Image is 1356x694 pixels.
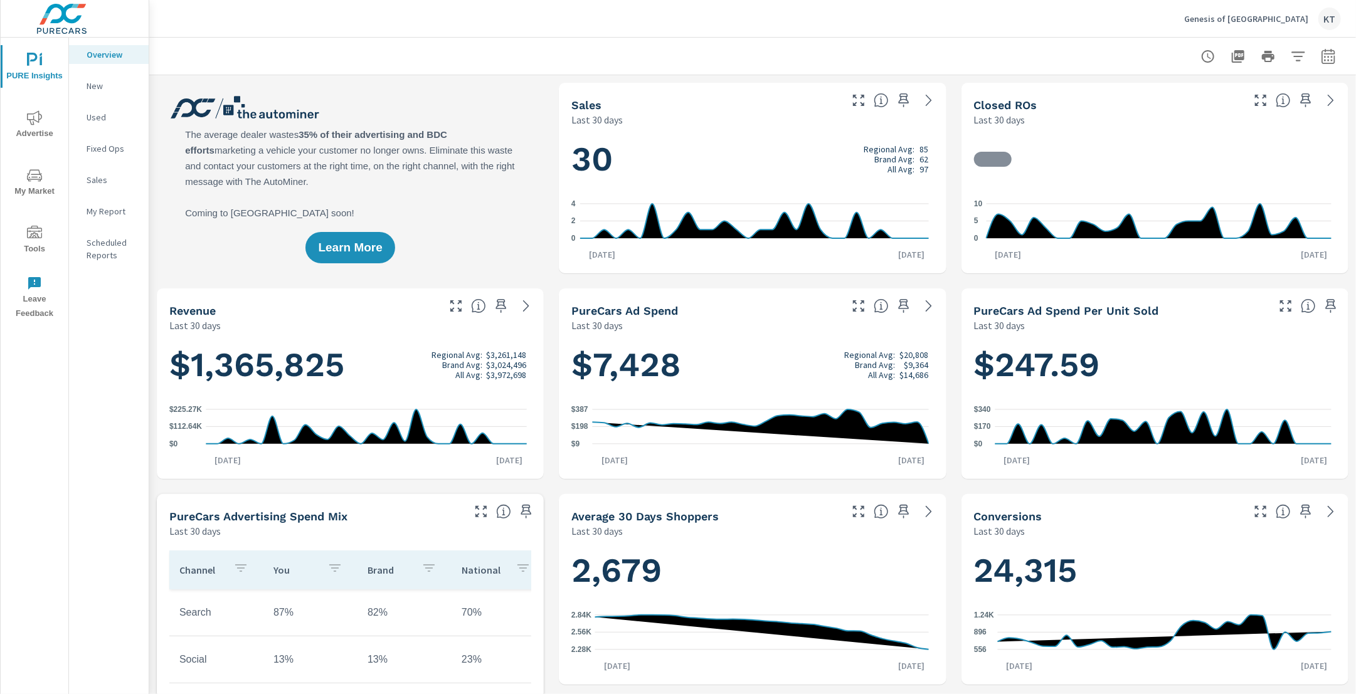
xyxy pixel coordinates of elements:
[4,53,65,83] span: PURE Insights
[462,564,506,576] p: National
[875,154,915,164] p: Brand Avg:
[452,644,546,675] td: 23%
[1318,8,1341,30] div: KT
[571,344,933,386] h1: $7,428
[1,38,68,326] div: nav menu
[4,276,65,321] span: Leave Feedback
[169,304,216,317] h5: Revenue
[890,454,934,466] p: [DATE]
[571,304,678,317] h5: PureCars Ad Spend
[894,90,914,110] span: Save this to your personalized report
[169,318,221,333] p: Last 30 days
[486,350,526,360] p: $3,261,148
[87,236,139,261] p: Scheduled Reports
[318,242,382,253] span: Learn More
[1226,44,1251,69] button: "Export Report to PDF"
[1251,502,1271,522] button: Make Fullscreen
[974,318,1025,333] p: Last 30 days
[571,98,601,112] h5: Sales
[69,171,149,189] div: Sales
[571,112,623,127] p: Last 30 days
[986,248,1030,261] p: [DATE]
[974,510,1042,523] h5: Conversions
[1276,93,1291,108] span: Number of Repair Orders Closed by the selected dealership group over the selected time range. [So...
[452,597,546,628] td: 70%
[974,344,1336,386] h1: $247.59
[69,139,149,158] div: Fixed Ops
[169,405,202,414] text: $225.27K
[516,502,536,522] span: Save this to your personalized report
[1321,90,1341,110] a: See more details in report
[69,76,149,95] div: New
[87,80,139,92] p: New
[890,248,934,261] p: [DATE]
[571,217,576,226] text: 2
[593,454,637,466] p: [DATE]
[855,360,895,370] p: Brand Avg:
[4,226,65,256] span: Tools
[571,549,933,592] h1: 2,679
[580,248,624,261] p: [DATE]
[974,217,978,226] text: 5
[974,523,1025,539] p: Last 30 days
[87,48,139,61] p: Overview
[890,660,934,672] p: [DATE]
[169,510,347,523] h5: PureCars Advertising Spend Mix
[974,549,1336,592] h1: 24,315
[69,202,149,221] div: My Report
[849,502,869,522] button: Make Fullscreen
[69,108,149,127] div: Used
[69,45,149,64] div: Overview
[1276,296,1296,316] button: Make Fullscreen
[900,370,929,380] p: $14,686
[974,234,978,243] text: 0
[486,360,526,370] p: $3,024,496
[571,645,591,654] text: 2.28K
[1286,44,1311,69] button: Apply Filters
[87,205,139,218] p: My Report
[974,439,983,448] text: $0
[263,644,358,675] td: 13%
[571,611,591,619] text: 2.84K
[919,90,939,110] a: See more details in report
[471,298,486,313] span: Total sales revenue over the selected date range. [Source: This data is sourced from the dealer’s...
[571,423,588,431] text: $198
[571,510,719,523] h5: Average 30 Days Shoppers
[874,93,889,108] span: Number of vehicles sold by the dealership over the selected date range. [Source: This data is sou...
[974,611,994,619] text: 1.24K
[571,628,591,636] text: 2.56K
[849,90,869,110] button: Make Fullscreen
[1296,502,1316,522] span: Save this to your personalized report
[974,405,991,414] text: $340
[87,111,139,124] p: Used
[69,233,149,265] div: Scheduled Reports
[1321,502,1341,522] a: See more details in report
[974,628,987,637] text: 896
[368,564,411,576] p: Brand
[169,597,263,628] td: Search
[1301,298,1316,313] span: Average cost of advertising per each vehicle sold at the dealer over the selected date range. The...
[4,168,65,199] span: My Market
[305,232,395,263] button: Learn More
[920,154,929,164] p: 62
[496,504,511,519] span: This table looks at how you compare to the amount of budget you spend per channel as opposed to y...
[169,523,221,539] p: Last 30 days
[491,296,511,316] span: Save this to your personalized report
[1292,454,1336,466] p: [DATE]
[169,439,178,448] text: $0
[894,296,914,316] span: Save this to your personalized report
[974,304,1159,317] h5: PureCars Ad Spend Per Unit Sold
[974,98,1037,112] h5: Closed ROs
[874,298,889,313] span: Total cost of media for all PureCars channels for the selected dealership group over the selected...
[919,296,939,316] a: See more details in report
[595,660,639,672] p: [DATE]
[486,370,526,380] p: $3,972,698
[446,296,466,316] button: Make Fullscreen
[169,344,531,386] h1: $1,365,825
[87,142,139,155] p: Fixed Ops
[571,199,576,208] text: 4
[1276,504,1291,519] span: The number of dealer-specified goals completed by a visitor. [Source: This data is provided by th...
[1184,13,1308,24] p: Genesis of [GEOGRAPHIC_DATA]
[974,423,991,431] text: $170
[4,110,65,141] span: Advertise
